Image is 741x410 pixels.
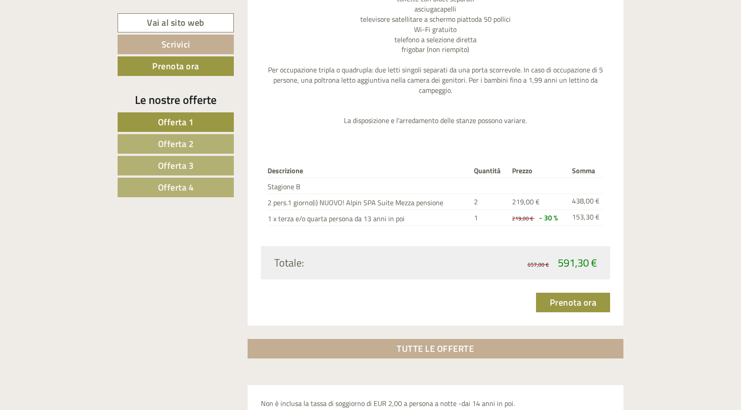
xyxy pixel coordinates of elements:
[118,92,234,108] div: Le nostre offerte
[539,212,558,223] span: - 30 %
[528,260,549,269] span: 657,00 €
[536,293,611,312] a: Prenota ora
[268,194,470,210] td: 2 pers.1 giorno(i) NUOVO! Alpin SPA Suite Mezza pensione
[568,164,603,178] th: Somma
[158,180,194,194] span: Offerta 4
[268,178,470,194] td: Stagione B
[248,339,624,358] a: TUTTE LE OFFERTE
[512,214,533,223] span: 219,00 €
[261,398,611,409] p: Non è inclusa la tassa di soggiorno di EUR 2,00 a persona a notte -dai 14 anni in poi.
[158,159,194,172] span: Offerta 3
[158,137,194,151] span: Offerta 2
[508,164,568,178] th: Prezzo
[118,56,234,76] a: Prenota ora
[470,210,508,226] td: 1
[118,35,234,54] a: Scrivici
[268,164,470,178] th: Descrizione
[470,194,508,210] td: 2
[558,255,597,271] span: 591,30 €
[512,196,540,207] span: 219,00 €
[268,210,470,226] td: 1 x terza e/o quarta persona da 13 anni in poi
[158,115,194,129] span: Offerta 1
[268,255,436,270] div: Totale:
[568,210,603,226] td: 153,30 €
[568,194,603,210] td: 438,00 €
[118,13,234,32] a: Vai al sito web
[470,164,508,178] th: Quantità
